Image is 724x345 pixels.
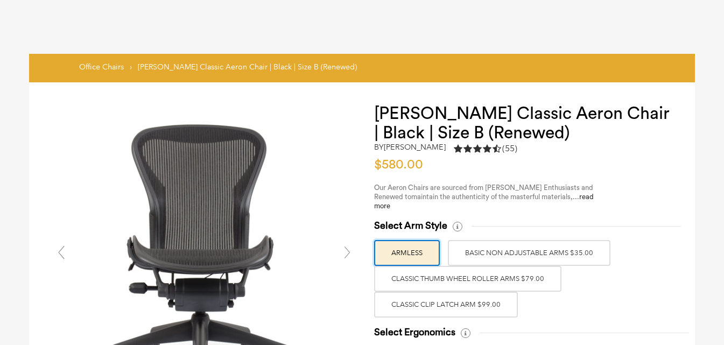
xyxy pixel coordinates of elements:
[374,104,673,143] h1: [PERSON_NAME] Classic Aeron Chair | Black | Size B (Renewed)
[374,266,561,292] label: Classic Thumb Wheel Roller Arms $79.00
[374,220,447,232] span: Select Arm Style
[79,62,124,72] a: Office Chairs
[374,240,440,266] label: ARMLESS
[79,62,361,77] nav: breadcrumbs
[374,193,594,209] span: maintain the authenticity of the masterful materials,...
[502,143,517,154] span: (55)
[374,158,423,171] span: $580.00
[454,143,517,157] a: 4.5 rating (55 votes)
[448,240,610,266] label: BASIC NON ADJUSTABLE ARMS $35.00
[374,326,455,339] span: Select Ergonomics
[138,62,357,72] span: [PERSON_NAME] Classic Aeron Chair | Black | Size B (Renewed)
[130,62,132,72] span: ›
[374,292,518,318] label: Classic Clip Latch Arm $99.00
[454,143,517,154] div: 4.5 rating (55 votes)
[374,143,446,152] h2: by
[384,142,446,152] a: [PERSON_NAME]
[374,184,593,200] span: Our Aeron Chairs are sourced from [PERSON_NAME] Enthusiasts and Renewed to
[51,252,358,262] a: Herman Miller Classic Aeron Chair | Black | Size B (Renewed) - chairorama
